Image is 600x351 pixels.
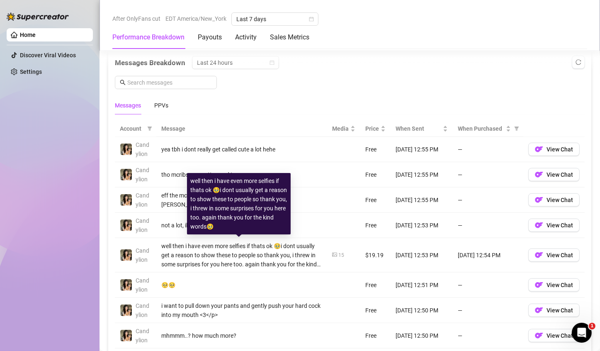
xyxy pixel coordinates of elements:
button: OFView Chat [528,193,580,207]
a: OFView Chat [528,173,580,180]
img: Candylion [120,279,132,291]
a: Settings [20,68,42,75]
span: reload [576,59,581,65]
img: Candylion [120,194,132,206]
a: OFView Chat [528,254,580,261]
span: filter [146,122,154,135]
td: — [453,298,523,323]
button: OFView Chat [528,168,580,181]
td: [DATE] 12:53 PM [391,238,453,273]
td: Free [360,188,391,213]
th: Media [327,121,360,137]
span: View Chat [547,332,573,339]
td: [DATE] 12:55 PM [391,162,453,188]
span: When Purchased [458,124,504,133]
td: $19.19 [360,238,391,273]
span: View Chat [547,146,573,153]
a: OFView Chat [528,224,580,231]
span: Price [365,124,379,133]
div: Messages [115,101,141,110]
a: OFView Chat [528,284,580,290]
div: yea tbh i dont really get called cute a lot hehe [161,145,322,154]
span: 1 [589,323,595,329]
img: OF [535,171,543,179]
td: Free [360,162,391,188]
span: View Chat [547,252,573,258]
div: 🥺🥺 [161,280,322,290]
span: search [120,80,126,85]
span: Candylion [136,141,149,157]
th: Price [360,121,391,137]
span: View Chat [547,282,573,288]
input: Search messages [127,78,212,87]
img: OF [535,331,543,340]
div: tho mcribs are pretty good too [161,170,322,179]
td: — [453,162,523,188]
span: Candylion [136,217,149,233]
a: OFView Chat [528,309,580,316]
img: Candylion [120,330,132,341]
td: — [453,188,523,213]
span: After OnlyFans cut [112,12,160,25]
span: View Chat [547,307,573,314]
span: calendar [309,17,314,22]
td: — [453,273,523,298]
a: Discover Viral Videos [20,52,76,58]
span: Candylion [136,192,149,208]
div: Payouts [198,32,222,42]
td: — [453,323,523,349]
span: View Chat [547,222,573,229]
img: Candylion [120,305,132,316]
img: OF [535,281,543,289]
a: OFView Chat [528,334,580,341]
td: Free [360,137,391,162]
td: Free [360,273,391,298]
button: OFView Chat [528,249,580,262]
a: OFView Chat [528,148,580,155]
span: Account [120,124,144,133]
th: When Purchased [453,121,523,137]
td: [DATE] 12:54 PM [453,238,523,273]
button: OFView Chat [528,278,580,292]
div: Sales Metrics [270,32,309,42]
span: filter [147,126,152,131]
span: Candylion [136,277,149,293]
td: [DATE] 12:50 PM [391,323,453,349]
iframe: Intercom live chat [572,323,592,343]
span: View Chat [547,197,573,203]
td: [DATE] 12:50 PM [391,298,453,323]
img: Candylion [120,144,132,155]
span: Last 24 hours [197,56,274,69]
span: picture [332,252,337,257]
div: 15 [338,251,344,259]
div: mhmmm..? how much more? [161,331,322,340]
img: OF [535,251,543,259]
div: Messages Breakdown [115,56,585,69]
span: filter [514,126,519,131]
span: calendar [270,60,274,65]
div: i want to pull down your pants and gently push your hard cock into my mouth <3</p> [161,301,322,319]
div: well then i have even more selfies if thats ok 🥹i dont usually get a reason to show these to peop... [161,241,322,269]
div: PPVs [154,101,168,110]
td: Free [360,323,391,349]
td: — [453,137,523,162]
td: [DATE] 12:55 PM [391,188,453,213]
td: Free [360,298,391,323]
td: [DATE] 12:51 PM [391,273,453,298]
img: OF [535,196,543,204]
span: Last 7 days [236,13,313,25]
a: OFView Chat [528,199,580,205]
th: Message [156,121,327,137]
button: OFView Chat [528,143,580,156]
img: logo-BBDzfeDw.svg [7,12,69,21]
a: Home [20,32,36,38]
td: — [453,213,523,238]
div: eff the mcribs, im thinking of a different kind of [PERSON_NAME] [161,191,322,209]
th: When Sent [391,121,453,137]
img: OF [535,145,543,154]
button: OFView Chat [528,304,580,317]
td: Free [360,213,391,238]
img: Candylion [120,219,132,231]
img: OF [535,221,543,229]
img: Candylion [120,249,132,261]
